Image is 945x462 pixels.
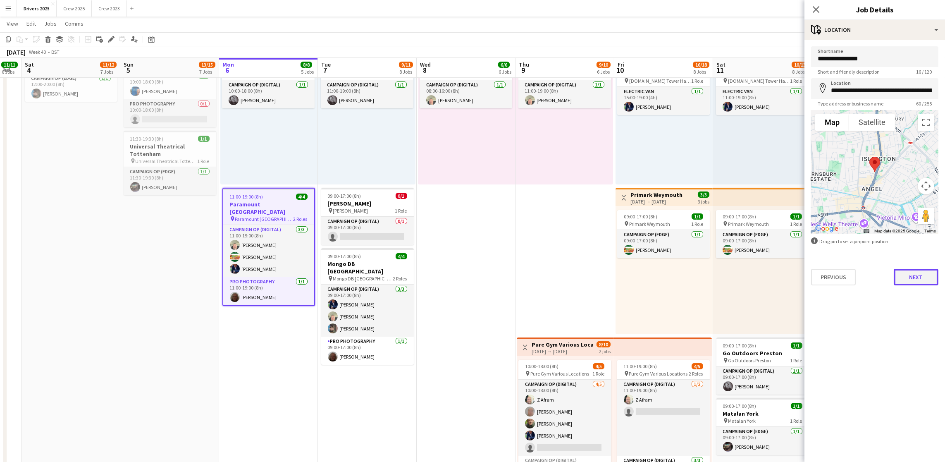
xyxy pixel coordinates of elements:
[624,363,657,369] span: 11:00-19:00 (8h)
[629,78,691,84] span: [DOMAIN_NAME] Tower Hamlets
[716,61,725,68] span: Sat
[518,80,611,108] app-card-role: Campaign Op (Digital)1/111:00-19:00 (8h)[PERSON_NAME]
[918,114,934,131] button: Toggle fullscreen view
[41,18,60,29] a: Jobs
[124,167,216,195] app-card-role: Campaign Op (Edge)1/111:30-19:30 (8h)[PERSON_NAME]
[51,49,60,55] div: BST
[199,62,215,68] span: 13/15
[396,193,407,199] span: 0/1
[693,62,709,68] span: 16/18
[222,61,234,68] span: Mon
[23,18,39,29] a: Edit
[698,192,709,198] span: 3/3
[198,158,210,164] span: 1 Role
[723,342,756,349] span: 09:00-17:00 (8h)
[791,403,802,409] span: 1/1
[728,221,769,227] span: Primark Weymouth
[24,65,34,75] span: 4
[92,0,127,17] button: Crew 2023
[519,61,529,68] span: Thu
[420,80,512,108] app-card-role: Campaign Op (Digital)1/108:00-16:00 (8h)[PERSON_NAME]
[811,101,890,107] span: Type address or business name
[65,20,84,27] span: Comms
[518,60,611,108] div: 11:00-19:00 (8h)1/1 Pure Gym Wickford1 RoleCampaign Op (Digital)1/111:00-19:00 (8h)[PERSON_NAME]
[617,380,710,456] app-card-role: Campaign Op (Digital)1/211:00-19:00 (8h)Z Afram
[716,410,809,417] h3: Matalan York
[616,65,624,75] span: 10
[124,99,216,127] app-card-role: Pro Photography0/110:00-18:00 (8h)
[791,342,802,349] span: 1/1
[811,269,856,285] button: Previous
[804,20,945,40] div: Location
[692,363,703,369] span: 4/5
[301,62,312,68] span: 8/8
[222,188,315,306] app-job-card: 11:00-19:00 (8h)4/4Paramount [GEOGRAPHIC_DATA] Paramount [GEOGRAPHIC_DATA]2 RolesCampaign Op (Dig...
[393,275,407,282] span: 2 Roles
[222,60,315,108] app-job-card: 10:00-18:00 (8h)1/1 Pure Gym [GEOGRAPHIC_DATA]1 RoleCampaign Op (Digital)1/110:00-18:00 (8h)[PERS...
[716,427,809,455] app-card-role: Campaign Op (Edge)1/109:00-17:00 (8h)[PERSON_NAME]
[124,71,216,99] app-card-role: Electric Van1/110:00-18:00 (8h)[PERSON_NAME]
[715,65,725,75] span: 11
[629,371,688,377] span: Pure Gym Various Locations
[716,398,809,455] app-job-card: 09:00-17:00 (8h)1/1Matalan York Matalan York1 RoleCampaign Op (Edge)1/109:00-17:00 (8h)[PERSON_NAME]
[689,371,703,377] span: 2 Roles
[894,269,938,285] button: Next
[328,193,361,199] span: 09:00-17:00 (8h)
[723,213,756,220] span: 09:00-17:00 (8h)
[7,20,18,27] span: View
[723,403,756,409] span: 09:00-17:00 (8h)
[100,69,116,75] div: 7 Jobs
[399,62,413,68] span: 9/11
[44,20,57,27] span: Jobs
[597,62,611,68] span: 9/10
[716,366,809,395] app-card-role: Campaign Op (Digital)1/109:00-17:00 (8h)[PERSON_NAME]
[618,61,624,68] span: Fri
[624,213,657,220] span: 09:00-17:00 (8h)
[597,69,610,75] div: 6 Jobs
[599,347,611,354] div: 2 jobs
[629,221,670,227] span: Primark Weymouth
[692,213,703,220] span: 1/1
[691,221,703,227] span: 1 Role
[918,208,934,224] button: Drag Pegman onto the map to open Street View
[199,69,215,75] div: 7 Jobs
[321,337,414,365] app-card-role: Pro Photography1/109:00-17:00 (8h)[PERSON_NAME]
[321,188,414,245] div: 09:00-17:00 (8h)0/1[PERSON_NAME] [PERSON_NAME]1 RoleCampaign Op (Digital)0/109:00-17:00 (8h)
[597,341,611,347] span: 8/10
[320,65,331,75] span: 7
[124,131,216,195] app-job-card: 11:30-19:30 (8h)1/1Universal Theatrical Tottenham Universal Theatrical Tottenham1 RoleCampaign Op...
[62,18,87,29] a: Comms
[716,338,809,395] app-job-card: 09:00-17:00 (8h)1/1Go Outdoors Preston Go Outdoors Preston1 RoleCampaign Op (Digital)1/109:00-17:...
[790,357,802,364] span: 1 Role
[399,69,413,75] div: 8 Jobs
[864,228,869,234] button: Keyboard shortcuts
[498,62,510,68] span: 6/6
[813,223,840,234] img: Google
[716,210,809,258] app-job-card: 09:00-17:00 (8h)1/1 Primark Weymouth1 RoleCampaign Op (Edge)1/109:00-17:00 (8h)[PERSON_NAME]
[518,65,529,75] span: 9
[518,380,611,456] app-card-role: Campaign Op (Digital)4/510:00-18:00 (8h)Z Afram[PERSON_NAME][PERSON_NAME][PERSON_NAME]
[230,194,263,200] span: 11:00-19:00 (8h)
[321,260,414,275] h3: Mongo DB [GEOGRAPHIC_DATA]
[17,0,57,17] button: Drivers 2025
[294,216,308,222] span: 2 Roles
[396,253,407,259] span: 4/4
[321,60,413,108] app-job-card: 11:00-19:00 (8h)1/1 Pure Gym [GEOGRAPHIC_DATA]1 RoleCampaign Op (Digital)1/111:00-19:00 (8h)[PERS...
[530,371,589,377] span: Pure Gym Various Locations
[716,60,809,115] div: Updated11:00-19:00 (8h)1/1 [DOMAIN_NAME] Tower Hamlets1 RoleElectric Van1/111:00-19:00 (8h)[PERSO...
[811,237,938,245] div: Drag pin to set a pinpoint position
[792,69,808,75] div: 8 Jobs
[617,87,710,115] app-card-role: Electric Van1/115:00-19:00 (4h)[PERSON_NAME]
[874,229,919,233] span: Map data ©2025 Google
[617,210,710,258] div: 09:00-17:00 (8h)1/1 Primark Weymouth1 RoleCampaign Op (Edge)1/109:00-17:00 (8h)[PERSON_NAME]
[728,357,771,364] span: Go Outdoors Preston
[419,65,431,75] span: 8
[328,253,361,259] span: 09:00-17:00 (8h)
[728,78,790,84] span: [DOMAIN_NAME] Tower Hamlets
[420,60,512,108] div: 08:00-16:00 (8h)1/1 Pure Gym Wickford1 RoleCampaign Op (Digital)1/108:00-16:00 (8h)[PERSON_NAME]
[57,0,92,17] button: Crew 2025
